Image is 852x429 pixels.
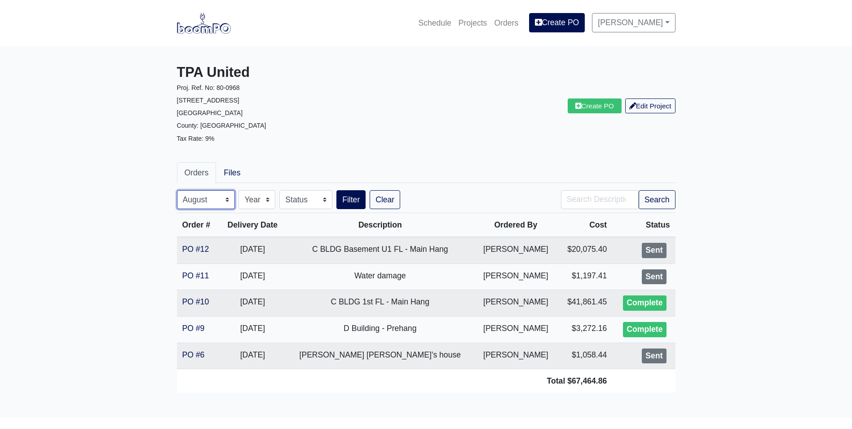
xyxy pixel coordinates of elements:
small: Tax Rate: 9% [177,135,215,142]
a: Create PO [529,13,585,32]
button: Filter [336,190,366,209]
div: Sent [642,243,666,258]
td: [PERSON_NAME] [PERSON_NAME]’s house [286,343,474,369]
div: Sent [642,349,666,364]
img: boomPO [177,13,231,33]
td: [PERSON_NAME] [474,264,557,290]
td: Total $67,464.86 [177,369,613,393]
h3: TPA United [177,64,419,81]
a: PO #10 [182,297,209,306]
td: $20,075.40 [557,237,613,264]
td: [PERSON_NAME] [474,290,557,317]
td: $1,058.44 [557,343,613,369]
input: Search [561,190,639,209]
td: [DATE] [219,290,286,317]
a: PO #11 [182,271,209,280]
a: [PERSON_NAME] [592,13,675,32]
td: [DATE] [219,316,286,343]
div: Complete [623,322,666,337]
a: Edit Project [625,98,675,113]
td: [PERSON_NAME] [474,237,557,264]
td: $3,272.16 [557,316,613,343]
button: Search [639,190,675,209]
th: Status [612,213,675,237]
a: Create PO [568,98,622,113]
td: D Building - Prehang [286,316,474,343]
small: County: [GEOGRAPHIC_DATA] [177,122,266,129]
td: Water damage [286,264,474,290]
a: Schedule [415,13,455,33]
th: Ordered By [474,213,557,237]
a: PO #9 [182,324,205,333]
a: Orders [490,13,522,33]
small: [STREET_ADDRESS] [177,97,239,104]
td: [DATE] [219,343,286,369]
div: Complete [623,295,666,311]
th: Delivery Date [219,213,286,237]
a: Files [216,162,248,183]
a: PO #12 [182,245,209,254]
th: Cost [557,213,613,237]
td: $41,861.45 [557,290,613,317]
td: C BLDG 1st FL - Main Hang [286,290,474,317]
td: [DATE] [219,237,286,264]
td: [PERSON_NAME] [474,343,557,369]
a: PO #6 [182,350,205,359]
a: Orders [177,162,216,183]
td: [DATE] [219,264,286,290]
th: Description [286,213,474,237]
small: [GEOGRAPHIC_DATA] [177,109,243,116]
a: Projects [455,13,491,33]
td: C BLDG Basement U1 FL - Main Hang [286,237,474,264]
td: [PERSON_NAME] [474,316,557,343]
th: Order # [177,213,220,237]
small: Proj. Ref. No: 80-0968 [177,84,240,91]
td: $1,197.41 [557,264,613,290]
a: Clear [370,190,400,209]
div: Sent [642,269,666,285]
